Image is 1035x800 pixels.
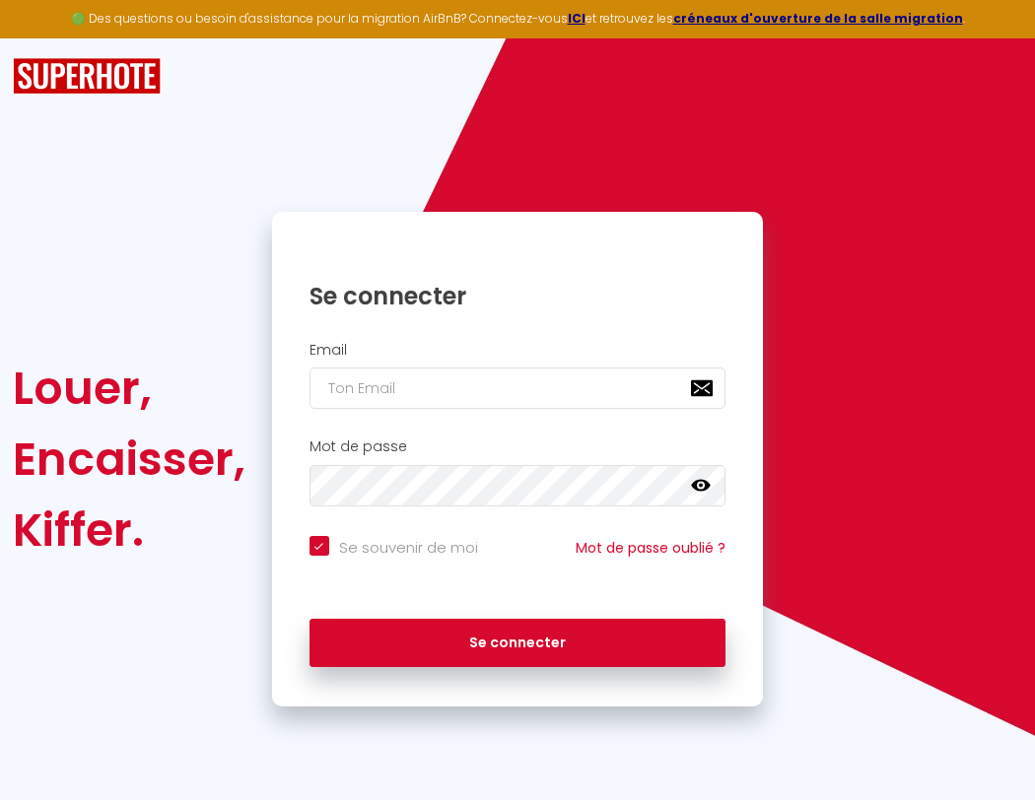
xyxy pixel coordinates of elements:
[13,353,245,424] div: Louer,
[673,10,963,27] a: créneaux d'ouverture de la salle migration
[310,619,726,668] button: Se connecter
[310,438,726,455] h2: Mot de passe
[568,10,586,27] a: ICI
[13,495,245,566] div: Kiffer.
[13,424,245,495] div: Encaisser,
[310,281,726,311] h1: Se connecter
[576,538,725,558] a: Mot de passe oublié ?
[310,342,726,359] h2: Email
[13,58,161,95] img: SuperHote logo
[310,367,726,409] input: Ton Email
